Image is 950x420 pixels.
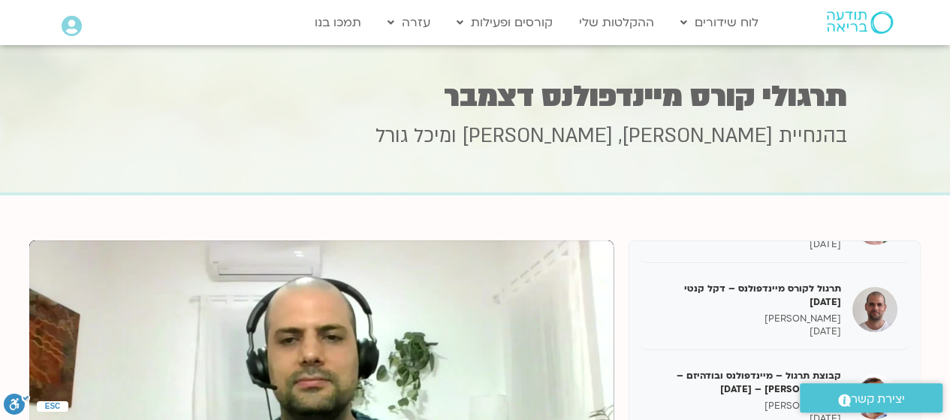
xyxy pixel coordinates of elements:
[572,8,662,37] a: ההקלטות שלי
[779,122,847,150] span: בהנחיית
[652,313,841,325] p: [PERSON_NAME]
[652,369,841,396] h5: קבוצת תרגול – מיינדפולנס ובודהיזם – [PERSON_NAME] – [DATE]
[827,11,893,34] img: תודעה בריאה
[852,374,897,419] img: קבוצת תרגול – מיינדפולנס ובודהיזם – רון כהנא – 18/12/24
[652,325,841,338] p: [DATE]
[307,8,369,37] a: תמכו בנו
[104,82,847,111] h1: תרגולי קורס מיינדפולנס דצמבר
[652,400,841,412] p: [PERSON_NAME]
[673,8,766,37] a: לוח שידורים
[851,389,905,409] span: יצירת קשר
[652,238,841,251] p: [DATE]
[449,8,560,37] a: קורסים ופעילות
[652,282,841,309] h5: תרגול לקורס מיינדפולנס – דקל קנטי [DATE]
[380,8,438,37] a: עזרה
[852,287,897,332] img: תרגול לקורס מיינדפולנס – דקל קנטי 18/12/24
[800,383,942,412] a: יצירת קשר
